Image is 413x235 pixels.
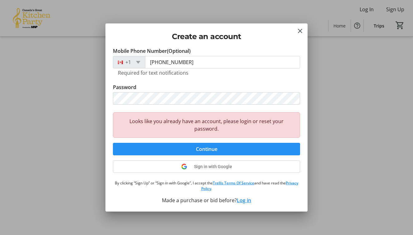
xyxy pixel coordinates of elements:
a: Trellis Terms Of Service [213,180,254,186]
div: Made a purchase or bid before? [113,197,300,204]
button: Continue [113,143,300,155]
span: Sign in with Google [194,164,232,169]
a: Privacy Policy [201,180,299,191]
button: Log in [237,197,251,204]
tr-hint: Required for text notifications [118,70,188,76]
h2: Create an account [113,31,300,42]
span: Continue [196,145,217,153]
label: Password [113,83,136,91]
button: Close [296,27,304,35]
input: (506) 234-5678 [145,56,300,68]
div: Looks like you already have an account, please login or reset your password. [113,112,300,138]
p: By clicking “Sign Up” or “Sign in with Google”, I accept the and have read the . [113,180,300,192]
label: Mobile Phone Number (Optional) [113,47,191,55]
button: Sign in with Google [113,160,300,173]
